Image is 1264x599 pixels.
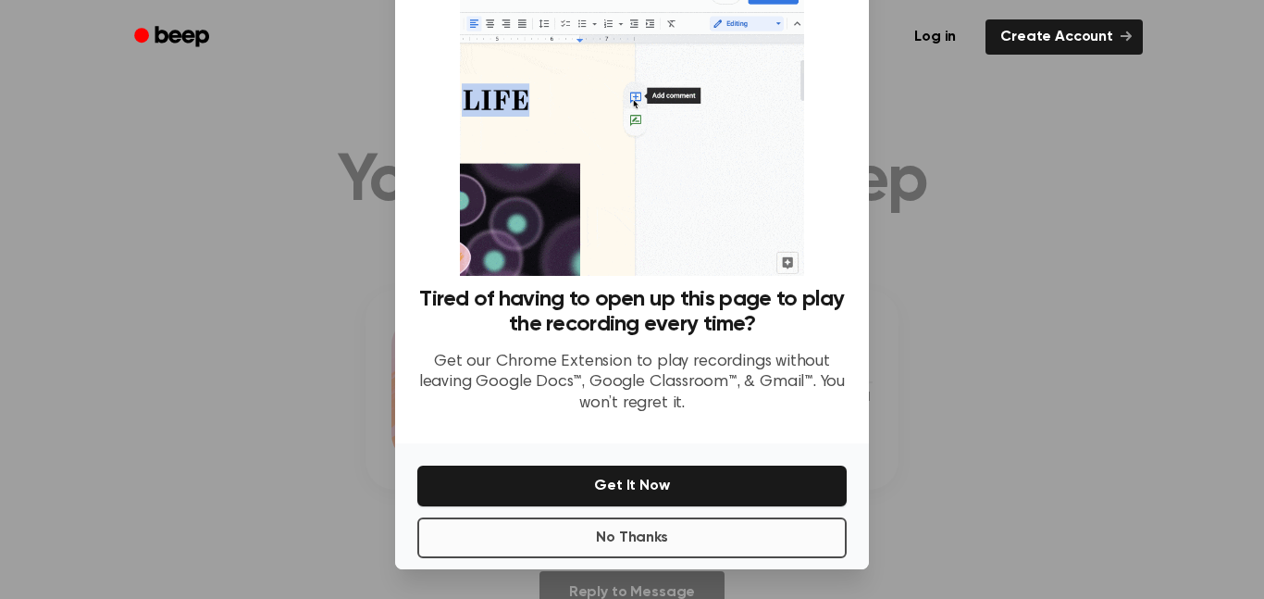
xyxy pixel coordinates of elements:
[896,16,974,58] a: Log in
[121,19,226,56] a: Beep
[985,19,1143,55] a: Create Account
[417,518,847,558] button: No Thanks
[417,287,847,337] h3: Tired of having to open up this page to play the recording every time?
[417,466,847,506] button: Get It Now
[417,352,847,415] p: Get our Chrome Extension to play recordings without leaving Google Docs™, Google Classroom™, & Gm...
